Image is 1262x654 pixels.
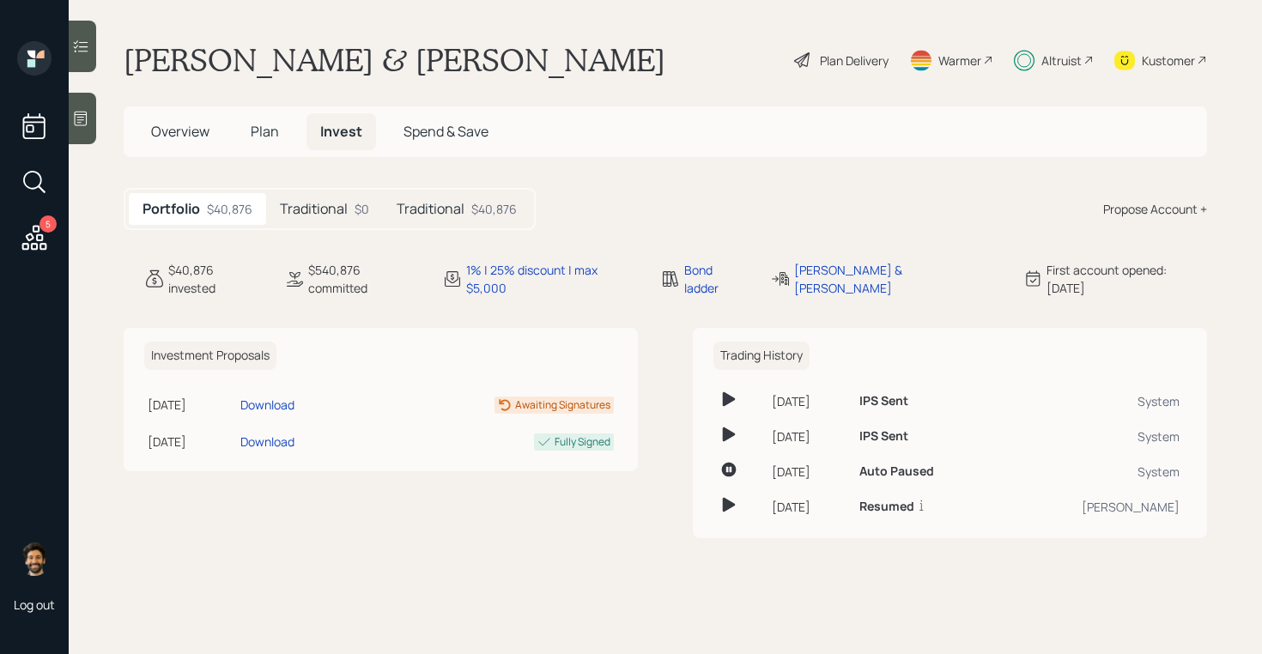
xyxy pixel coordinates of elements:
div: Altruist [1041,51,1082,70]
span: Spend & Save [403,122,488,141]
div: $40,876 [471,200,517,218]
div: Fully Signed [555,434,610,450]
div: System [1007,463,1180,481]
h6: Auto Paused [859,464,934,479]
div: [PERSON_NAME] & [PERSON_NAME] [794,261,1002,297]
h6: IPS Sent [859,394,908,409]
h5: Traditional [397,201,464,217]
div: $40,876 [207,200,252,218]
div: $540,876 committed [308,261,422,297]
div: Download [240,433,294,451]
div: System [1007,392,1180,410]
div: [DATE] [772,463,846,481]
div: First account opened: [DATE] [1047,261,1207,297]
h6: IPS Sent [859,429,908,444]
span: Invest [320,122,362,141]
div: Download [240,396,294,414]
span: Plan [251,122,279,141]
div: Plan Delivery [820,51,889,70]
div: [DATE] [772,498,846,516]
h6: Investment Proposals [144,342,276,370]
div: $40,876 invested [168,261,264,297]
div: Bond ladder [684,261,749,297]
div: Log out [14,596,55,613]
span: Overview [151,122,209,141]
h5: Traditional [280,201,348,217]
div: Propose Account + [1103,200,1207,218]
div: Awaiting Signatures [515,397,610,413]
div: Warmer [938,51,981,70]
div: [DATE] [772,427,846,445]
div: System [1007,427,1180,445]
h6: Resumed [859,500,914,514]
div: 1% | 25% discount | max $5,000 [466,261,640,297]
div: [DATE] [148,396,234,414]
h6: Trading History [713,342,810,370]
div: 5 [39,215,57,233]
div: Kustomer [1142,51,1195,70]
div: [PERSON_NAME] [1007,498,1180,516]
div: $0 [355,200,369,218]
div: [DATE] [772,392,846,410]
h1: [PERSON_NAME] & [PERSON_NAME] [124,41,665,79]
img: eric-schwartz-headshot.png [17,542,52,576]
div: [DATE] [148,433,234,451]
h5: Portfolio [143,201,200,217]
